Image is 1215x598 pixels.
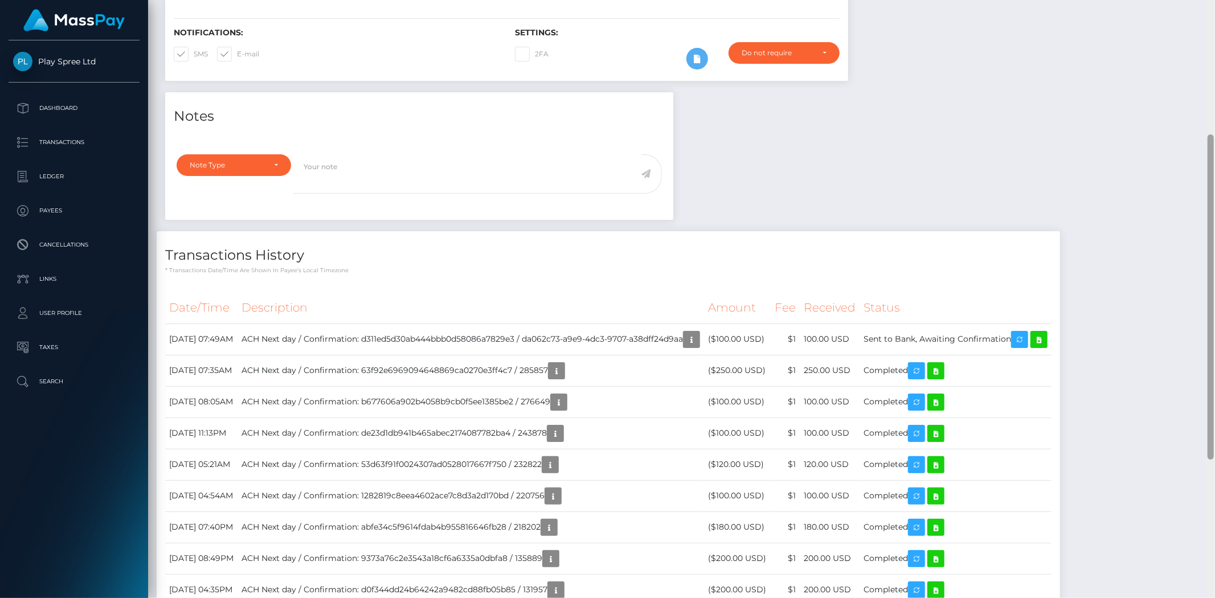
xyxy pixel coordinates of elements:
[165,355,238,386] td: [DATE] 07:35AM
[13,100,135,117] p: Dashboard
[860,480,1052,511] td: Completed
[9,56,140,67] span: Play Spree Ltd
[704,417,771,449] td: ($100.00 USD)
[165,245,1052,265] h4: Transactions History
[13,52,32,71] img: Play Spree Ltd
[800,511,860,543] td: 180.00 USD
[9,94,140,122] a: Dashboard
[165,543,238,574] td: [DATE] 08:49PM
[800,292,860,323] th: Received
[704,386,771,417] td: ($100.00 USD)
[800,543,860,574] td: 200.00 USD
[771,449,800,480] td: $1
[238,543,704,574] td: ACH Next day / Confirmation: 9373a76c2e3543a18cf6a6335a0dbfa8 / 135889
[13,373,135,390] p: Search
[800,417,860,449] td: 100.00 USD
[704,543,771,574] td: ($200.00 USD)
[771,511,800,543] td: $1
[771,386,800,417] td: $1
[704,292,771,323] th: Amount
[9,265,140,293] a: Links
[860,449,1052,480] td: Completed
[771,292,800,323] th: Fee
[177,154,291,176] button: Note Type
[165,417,238,449] td: [DATE] 11:13PM
[13,339,135,356] p: Taxes
[9,162,140,191] a: Ledger
[771,355,800,386] td: $1
[13,134,135,151] p: Transactions
[9,333,140,362] a: Taxes
[238,292,704,323] th: Description
[860,292,1052,323] th: Status
[860,417,1052,449] td: Completed
[9,128,140,157] a: Transactions
[515,28,839,38] h6: Settings:
[23,9,125,31] img: MassPay Logo
[174,107,665,126] h4: Notes
[771,480,800,511] td: $1
[13,271,135,288] p: Links
[9,299,140,327] a: User Profile
[165,511,238,543] td: [DATE] 07:40PM
[165,480,238,511] td: [DATE] 04:54AM
[860,511,1052,543] td: Completed
[9,367,140,396] a: Search
[9,231,140,259] a: Cancellations
[238,480,704,511] td: ACH Next day / Confirmation: 1282819c8eea4602ace7c8d3a2d170bd / 220756
[800,386,860,417] td: 100.00 USD
[238,386,704,417] td: ACH Next day / Confirmation: b677606a902b4058b9cb0f5ee1385be2 / 276649
[13,202,135,219] p: Payees
[165,292,238,323] th: Date/Time
[165,449,238,480] td: [DATE] 05:21AM
[704,449,771,480] td: ($120.00 USD)
[860,355,1052,386] td: Completed
[771,543,800,574] td: $1
[800,449,860,480] td: 120.00 USD
[174,28,498,38] h6: Notifications:
[860,543,1052,574] td: Completed
[13,236,135,253] p: Cancellations
[13,305,135,322] p: User Profile
[704,480,771,511] td: ($100.00 USD)
[800,323,860,355] td: 100.00 USD
[860,323,1052,355] td: Sent to Bank, Awaiting Confirmation
[165,266,1052,275] p: * Transactions date/time are shown in payee's local timezone
[771,417,800,449] td: $1
[704,511,771,543] td: ($180.00 USD)
[704,355,771,386] td: ($250.00 USD)
[238,417,704,449] td: ACH Next day / Confirmation: de23d1db941b465abec2174087782ba4 / 243878
[515,47,549,62] label: 2FA
[729,42,840,64] button: Do not require
[704,323,771,355] td: ($100.00 USD)
[190,161,265,170] div: Note Type
[800,355,860,386] td: 250.00 USD
[771,323,800,355] td: $1
[217,47,259,62] label: E-mail
[13,168,135,185] p: Ledger
[238,511,704,543] td: ACH Next day / Confirmation: abfe34c5f9614fdab4b955816646fb28 / 218202
[238,449,704,480] td: ACH Next day / Confirmation: 53d63f91f0024307ad0528017667f750 / 232822
[9,196,140,225] a: Payees
[800,480,860,511] td: 100.00 USD
[742,48,813,58] div: Do not require
[165,386,238,417] td: [DATE] 08:05AM
[238,355,704,386] td: ACH Next day / Confirmation: 63f92e6969094648869ca0270e3ff4c7 / 285857
[174,47,208,62] label: SMS
[860,386,1052,417] td: Completed
[238,323,704,355] td: ACH Next day / Confirmation: d311ed5d30ab444bbb0d58086a7829e3 / da062c73-a9e9-4dc3-9707-a38dff24d9aa
[165,323,238,355] td: [DATE] 07:49AM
